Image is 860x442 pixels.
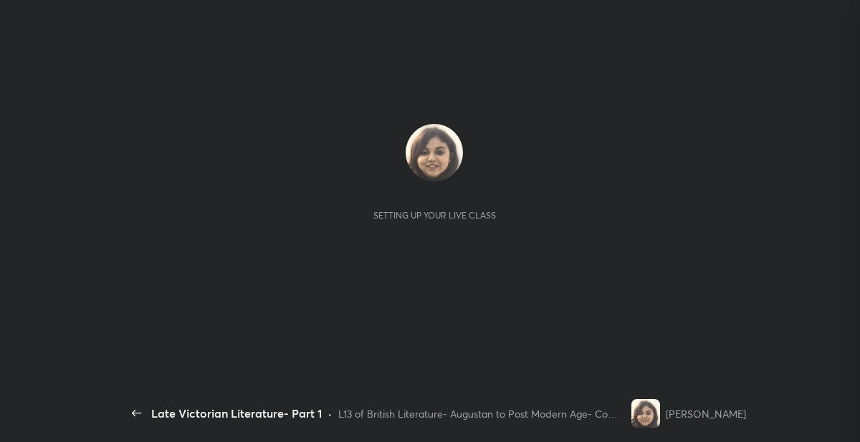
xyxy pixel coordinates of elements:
div: Setting up your live class [373,210,496,221]
div: L13 of British Literature- Augustan to Post Modern Age- Complete Course [338,406,626,421]
div: Late Victorian Literature- Part 1 [151,405,322,422]
img: a7ac6fe6eda44e07ab3709a94de7a6bd.jpg [631,399,660,428]
div: [PERSON_NAME] [666,406,746,421]
div: • [328,406,333,421]
img: a7ac6fe6eda44e07ab3709a94de7a6bd.jpg [406,124,463,181]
